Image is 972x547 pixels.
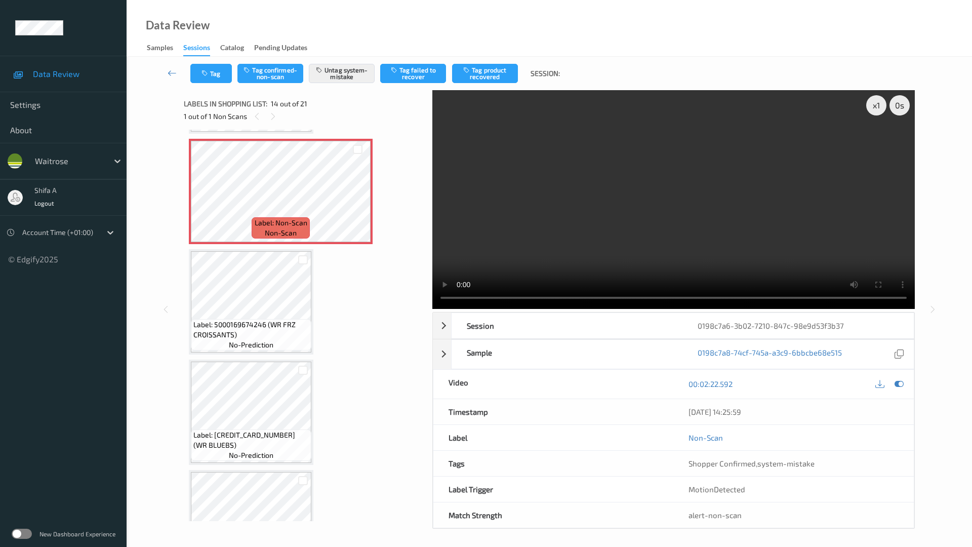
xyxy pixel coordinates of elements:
[254,43,307,55] div: Pending Updates
[184,110,425,123] div: 1 out of 1 Non Scans
[433,451,674,476] div: Tags
[183,41,220,56] a: Sessions
[146,20,210,30] div: Data Review
[698,347,842,361] a: 0198c7a8-74cf-745a-a3c9-6bbcbe68e515
[688,459,756,468] span: Shopper Confirmed
[688,433,723,443] a: Non-Scan
[255,218,307,228] span: Label: Non-Scan
[682,313,914,338] div: 0198c7a6-3b02-7210-847c-98e9d53f3b37
[452,64,518,83] button: Tag product recovered
[147,41,183,55] a: Samples
[889,95,910,115] div: 0 s
[433,370,674,399] div: Video
[688,459,815,468] span: ,
[433,339,914,369] div: Sample0198c7a8-74cf-745a-a3c9-6bbcbe68e515
[433,312,914,339] div: Session0198c7a6-3b02-7210-847c-98e9d53f3b37
[380,64,446,83] button: Tag failed to recover
[433,425,674,450] div: Label
[531,68,560,79] span: Session:
[237,64,303,83] button: Tag confirmed-non-scan
[688,379,733,389] a: 00:02:22.592
[254,41,317,55] a: Pending Updates
[229,450,273,460] span: no-prediction
[220,43,244,55] div: Catalog
[229,340,273,350] span: no-prediction
[265,228,297,238] span: non-scan
[673,477,914,502] div: MotionDetected
[184,99,267,109] span: Labels in shopping list:
[866,95,886,115] div: x 1
[688,510,899,520] div: alert-non-scan
[147,43,173,55] div: Samples
[220,41,254,55] a: Catalog
[452,313,683,338] div: Session
[757,459,815,468] span: system-mistake
[452,340,683,369] div: Sample
[688,407,899,417] div: [DATE] 14:25:59
[193,430,309,450] span: Label: [CREDIT_CARD_NUMBER] (WR BLUEBS)
[271,99,307,109] span: 14 out of 21
[190,64,232,83] button: Tag
[433,399,674,424] div: Timestamp
[433,477,674,502] div: Label Trigger
[183,43,210,56] div: Sessions
[433,502,674,528] div: Match Strength
[193,320,309,340] span: Label: 5000169674246 (WR FRZ CROISSANTS)
[309,64,375,83] button: Untag system-mistake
